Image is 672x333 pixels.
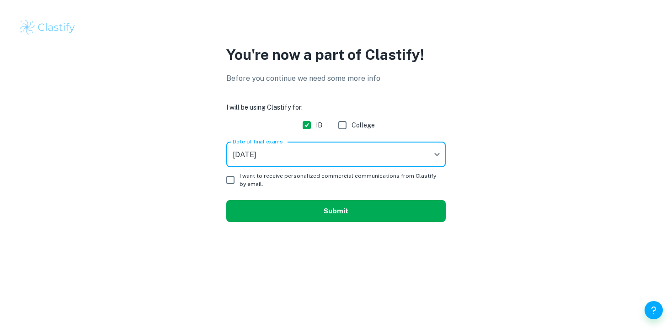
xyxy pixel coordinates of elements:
[226,44,446,66] p: You're now a part of Clastify!
[18,18,654,37] a: Clastify logo
[226,102,446,112] h6: I will be using Clastify for:
[226,200,446,222] button: Submit
[240,172,438,188] span: I want to receive personalized commercial communications from Clastify by email.
[352,120,375,130] span: College
[18,18,76,37] img: Clastify logo
[316,120,322,130] span: IB
[226,142,446,167] div: [DATE]
[226,73,446,84] p: Before you continue we need some more info
[233,137,283,145] label: Date of final exams
[645,301,663,319] button: Help and Feedback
